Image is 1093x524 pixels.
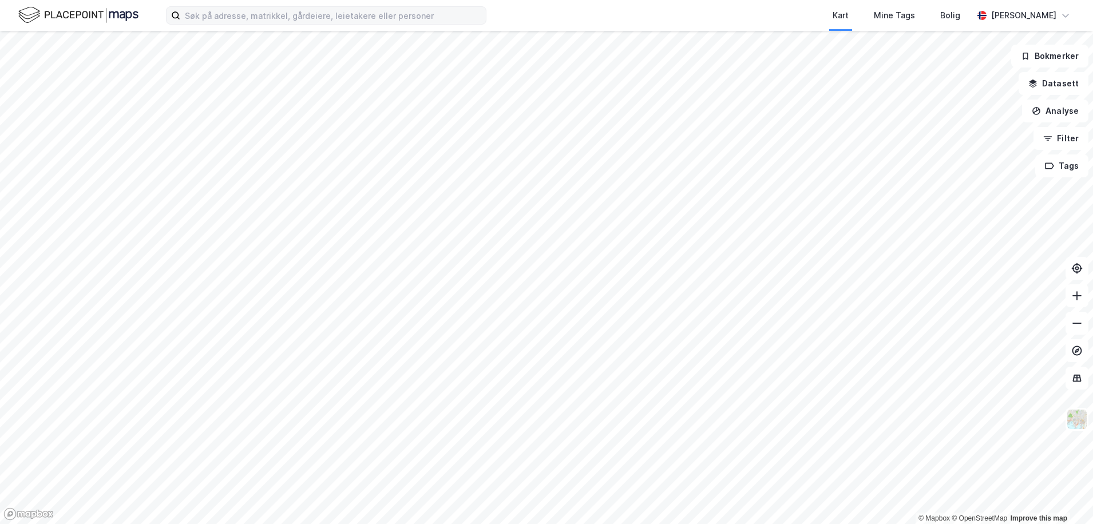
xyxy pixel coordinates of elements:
[918,514,950,522] a: Mapbox
[1011,514,1067,522] a: Improve this map
[3,507,54,521] a: Mapbox homepage
[833,9,849,22] div: Kart
[1036,469,1093,524] iframe: Chat Widget
[1022,100,1088,122] button: Analyse
[940,9,960,22] div: Bolig
[874,9,915,22] div: Mine Tags
[1011,45,1088,68] button: Bokmerker
[180,7,486,24] input: Søk på adresse, matrikkel, gårdeiere, leietakere eller personer
[1066,408,1088,430] img: Z
[18,5,138,25] img: logo.f888ab2527a4732fd821a326f86c7f29.svg
[991,9,1056,22] div: [PERSON_NAME]
[1033,127,1088,150] button: Filter
[1019,72,1088,95] button: Datasett
[1035,154,1088,177] button: Tags
[952,514,1007,522] a: OpenStreetMap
